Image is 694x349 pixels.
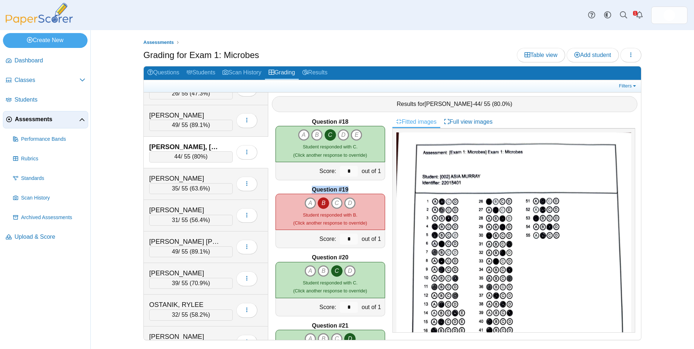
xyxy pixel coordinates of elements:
a: Standards [10,170,88,187]
span: Rubrics [21,155,85,163]
a: Full view images [440,116,496,128]
a: Questions [144,66,183,80]
div: [PERSON_NAME] [PERSON_NAME] [149,237,222,246]
span: Student responded with C. [303,144,358,149]
span: Standards [21,175,85,182]
a: Results [299,66,331,80]
div: / 55 ( ) [149,215,233,226]
span: Assessments [15,115,79,123]
a: Classes [3,72,88,89]
span: [PERSON_NAME] [425,101,473,107]
div: OSTANIK, RYLEE [149,300,222,309]
a: Filters [617,82,639,90]
span: 58.2% [192,312,208,318]
span: 32 [172,312,179,318]
i: D [344,265,356,277]
a: Assessments [3,111,88,128]
span: 56.4% [192,217,208,223]
a: Assessments [142,38,176,47]
i: E [351,129,362,141]
a: PaperScorer [3,20,75,26]
span: Archived Assessments [21,214,85,221]
b: Question #19 [312,186,348,194]
div: / 55 ( ) [149,88,233,99]
span: 31 [172,217,179,223]
i: B [318,265,329,277]
a: Grading [265,66,299,80]
b: Question #21 [312,322,348,330]
a: Create New [3,33,87,48]
div: / 55 ( ) [149,278,233,289]
a: Performance Bands [10,131,88,148]
div: out of 1 [360,298,384,316]
span: 89.1% [192,249,208,255]
span: 49 [172,249,179,255]
span: 39 [172,280,179,286]
span: 63.6% [192,185,208,192]
i: A [298,129,310,141]
span: 47.3% [192,90,208,97]
i: D [344,333,356,345]
div: out of 1 [360,230,384,248]
span: Add student [574,52,611,58]
i: D [344,197,356,209]
b: Question #20 [312,254,348,262]
i: B [318,197,329,209]
div: [PERSON_NAME], [GEOGRAPHIC_DATA] [149,142,222,152]
span: Performance Bands [21,136,85,143]
span: Micah Willis [664,9,675,21]
div: [PERSON_NAME] [149,174,222,183]
i: B [318,333,329,345]
span: Student responded with B. [303,212,358,218]
i: B [311,129,323,141]
span: 44 [174,153,181,160]
a: Table view [517,48,565,62]
a: Scan History [219,66,265,80]
span: Upload & Score [15,233,85,241]
a: Scan History [10,189,88,207]
a: Upload & Score [3,229,88,246]
a: Fitted images [392,116,440,128]
div: / 55 ( ) [149,246,233,257]
span: Student responded with C. [303,280,358,286]
i: C [331,265,343,277]
span: 35 [172,185,179,192]
a: ps.hreErqNOxSkiDGg1 [651,7,687,24]
i: C [331,197,343,209]
span: 89.1% [192,122,208,128]
span: Scan History [21,194,85,202]
span: Table view [524,52,558,58]
b: Question #18 [312,118,348,126]
div: Score: [276,162,338,180]
div: / 55 ( ) [149,120,233,131]
span: 44 [474,101,481,107]
div: [PERSON_NAME] [149,205,222,215]
span: Dashboard [15,57,85,65]
span: 26 [172,90,179,97]
div: / 55 ( ) [149,151,233,162]
small: (Click another response to override) [293,212,367,226]
a: Add student [567,48,619,62]
i: A [305,265,316,277]
div: [PERSON_NAME] [149,268,222,278]
div: Results for - / 55 ( ) [272,96,638,112]
a: Rubrics [10,150,88,168]
div: / 55 ( ) [149,309,233,320]
div: [PERSON_NAME] [149,332,222,341]
h1: Grading for Exam 1: Microbes [143,49,259,61]
span: 49 [172,122,179,128]
a: Alerts [632,7,648,23]
i: A [305,197,316,209]
small: (Click another response to override) [293,280,367,293]
i: A [305,333,316,345]
div: Score: [276,230,338,248]
span: Classes [15,76,79,84]
i: C [331,333,343,345]
span: Students [15,96,85,104]
span: 70.9% [192,280,208,286]
a: Students [183,66,219,80]
div: / 55 ( ) [149,183,233,194]
div: Score: [276,298,338,316]
span: 80% [194,153,205,160]
small: (Click another response to override) [293,144,367,157]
